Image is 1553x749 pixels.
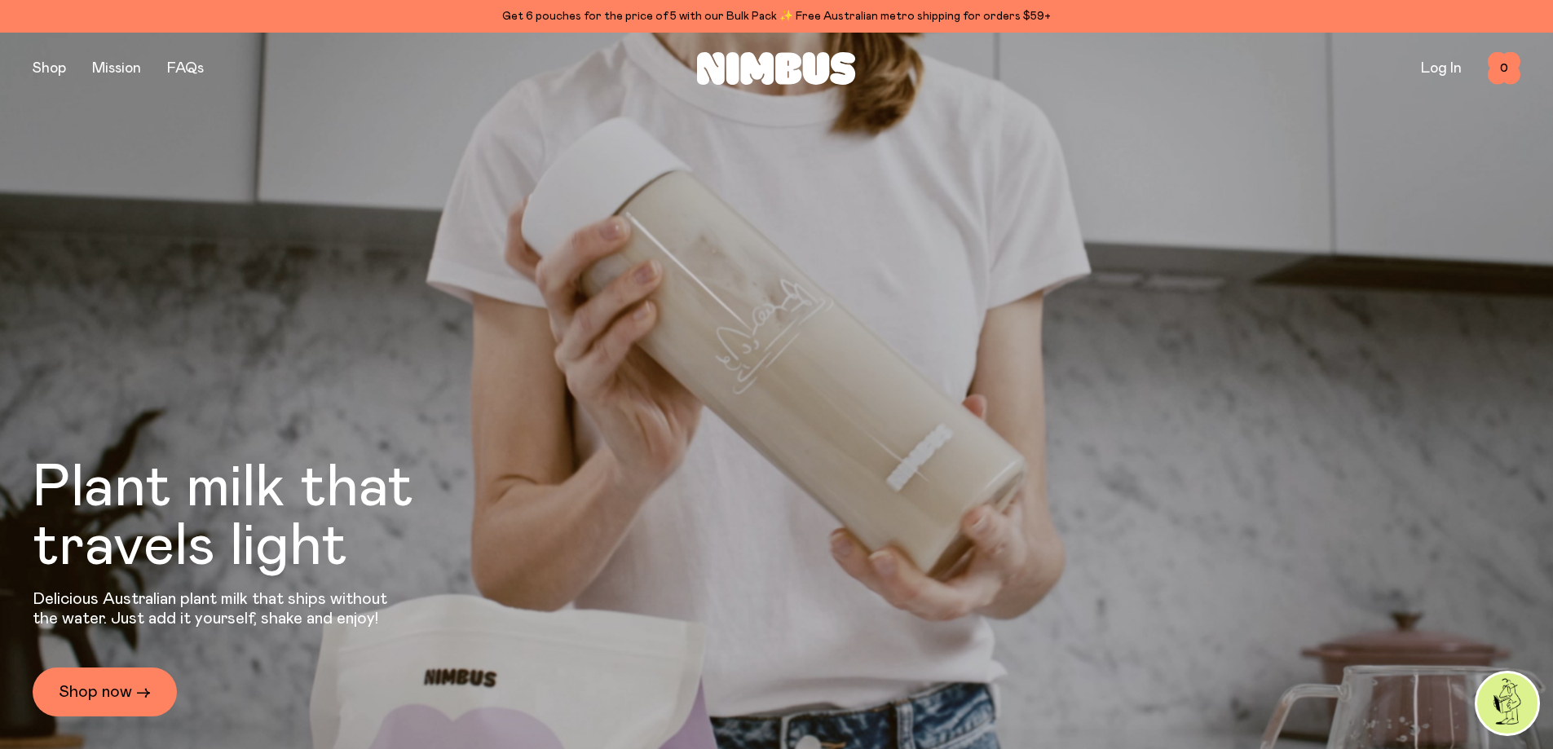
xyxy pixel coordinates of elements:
a: Mission [92,61,141,76]
p: Delicious Australian plant milk that ships without the water. Just add it yourself, shake and enjoy! [33,589,398,628]
a: FAQs [167,61,204,76]
h1: Plant milk that travels light [33,459,502,576]
img: agent [1477,673,1538,734]
a: Log In [1421,61,1462,76]
a: Shop now → [33,667,177,716]
div: Get 6 pouches for the price of 5 with our Bulk Pack ✨ Free Australian metro shipping for orders $59+ [33,7,1520,26]
button: 0 [1488,52,1520,85]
